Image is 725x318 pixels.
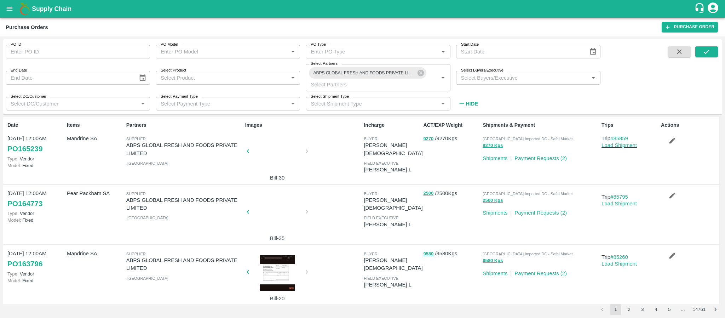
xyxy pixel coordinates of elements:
[458,73,587,82] input: Select Buyers/Executive
[602,121,658,129] p: Trips
[691,304,708,315] button: Go to page 14761
[483,192,572,196] span: [GEOGRAPHIC_DATA] Imported DC - Safal Market
[483,197,503,205] button: 2500 Kgs
[610,304,621,315] button: page 1
[308,99,436,108] input: Select Shipment Type
[461,68,504,73] label: Select Buyers/Executive
[483,257,503,265] button: 9580 Kgs
[423,250,480,258] p: / 9580 Kgs
[610,254,628,260] a: #85260
[67,189,123,197] p: Pear Packham SA
[610,194,628,200] a: #85795
[589,73,598,83] button: Open
[158,73,286,82] input: Select Product
[364,281,420,289] p: [PERSON_NAME] L
[161,42,178,47] label: PO Model
[11,68,27,73] label: End Date
[710,304,721,315] button: Go to next page
[507,206,512,217] div: |
[6,45,150,58] input: Enter PO ID
[707,1,719,16] div: account of current user
[602,253,658,261] p: Trip
[483,142,503,150] button: 9270 Kgs
[7,142,42,155] a: PO165239
[483,252,572,256] span: [GEOGRAPHIC_DATA] Imported DC - Safal Market
[586,45,600,58] button: Choose date
[466,101,478,107] strong: Hide
[694,2,707,15] div: customer-support
[364,137,377,141] span: buyer
[364,252,377,256] span: buyer
[11,42,21,47] label: PO ID
[7,217,21,223] span: Model:
[67,250,123,257] p: Mandrine SA
[251,174,304,182] p: Bill-30
[364,216,398,220] span: field executive
[438,73,448,83] button: Open
[8,99,136,108] input: Select DC/Customer
[18,2,32,16] img: logo
[514,155,567,161] a: Payment Requests (2)
[7,271,18,277] span: Type:
[7,257,42,270] a: PO163796
[423,189,433,198] button: 2500
[245,121,361,129] p: Images
[126,256,242,272] p: ABPS GLOBAL FRESH AND FOODS PRIVATE LIMITED
[7,163,21,168] span: Model:
[662,22,718,32] a: Purchase Order
[514,210,567,216] a: Payment Requests (2)
[364,221,420,228] p: [PERSON_NAME] L
[126,276,168,280] span: , [GEOGRAPHIC_DATA]
[161,94,198,100] label: Select Payment Type
[7,189,64,197] p: [DATE] 12:00AM
[309,69,419,77] span: ABPS GLOBAL FRESH AND FOODS PRIVATE LIMITED-, - 8286053777
[364,161,398,165] span: field executive
[7,250,64,257] p: [DATE] 12:00AM
[126,192,146,196] span: Supplier
[664,304,675,315] button: Go to page 5
[158,99,277,108] input: Select Payment Type
[251,295,304,302] p: Bill-20
[483,210,507,216] a: Shipments
[158,47,277,56] input: Enter PO Model
[602,142,637,148] a: Load Shipment
[126,137,146,141] span: Supplier
[423,189,480,198] p: / 2500 Kgs
[1,1,18,17] button: open drawer
[423,121,480,129] p: ACT/EXP Weight
[677,306,689,313] div: …
[602,193,658,201] p: Trip
[456,98,480,110] button: Hide
[311,61,338,67] label: Select Partners
[126,141,242,157] p: ABPS GLOBAL FRESH AND FOODS PRIVATE LIMITED
[364,276,398,280] span: field executive
[126,216,168,220] span: , [GEOGRAPHIC_DATA]
[7,210,64,217] p: Vendor
[364,196,422,212] p: [PERSON_NAME][DEMOGRAPHIC_DATA]
[126,161,168,165] span: , [GEOGRAPHIC_DATA]
[311,42,326,47] label: PO Type
[456,45,583,58] input: Start Date
[637,304,648,315] button: Go to page 3
[288,47,298,56] button: Open
[514,271,567,276] a: Payment Requests (2)
[623,304,635,315] button: Go to page 2
[7,155,64,162] p: Vendor
[288,73,298,83] button: Open
[288,99,298,108] button: Open
[483,271,507,276] a: Shipments
[364,141,422,157] p: [PERSON_NAME][DEMOGRAPHIC_DATA]
[7,211,18,216] span: Type:
[438,99,448,108] button: Open
[126,196,242,212] p: ABPS GLOBAL FRESH AND FOODS PRIVATE LIMITED
[364,121,420,129] p: Incharge
[595,304,722,315] nav: pagination navigation
[7,197,42,210] a: PO164773
[364,192,377,196] span: buyer
[67,121,123,129] p: Items
[423,250,433,258] button: 9580
[602,135,658,142] p: Trip
[661,121,718,129] p: Actions
[602,201,637,206] a: Load Shipment
[161,68,186,73] label: Select Product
